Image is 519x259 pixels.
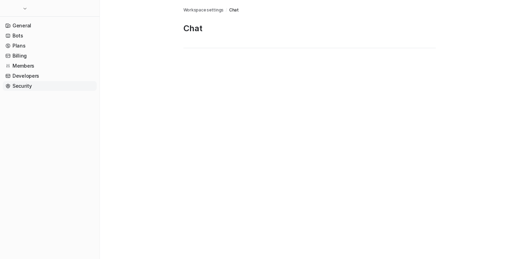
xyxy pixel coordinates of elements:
p: Chat [183,23,436,34]
a: General [3,21,97,31]
a: Security [3,81,97,91]
a: Developers [3,71,97,81]
a: Members [3,61,97,71]
a: Billing [3,51,97,61]
a: Chat [229,7,239,13]
span: / [226,7,227,13]
a: Workspace settings [183,7,224,13]
a: Bots [3,31,97,41]
a: Plans [3,41,97,51]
